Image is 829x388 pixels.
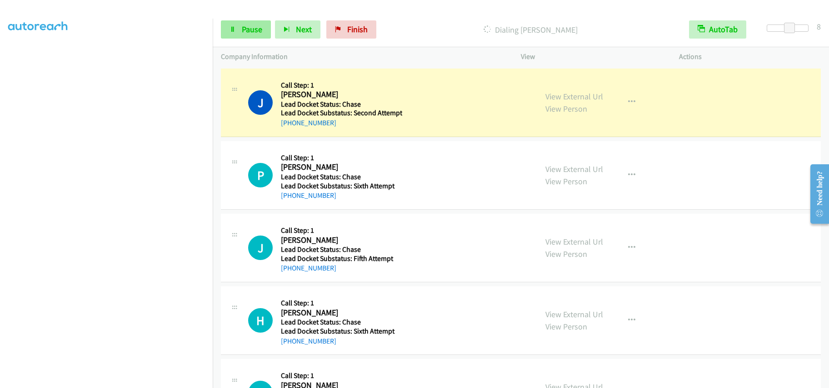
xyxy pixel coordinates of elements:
[281,172,400,182] h5: Lead Docket Status: Chase
[521,51,663,62] p: View
[281,118,336,127] a: [PHONE_NUMBER]
[281,308,400,318] h2: [PERSON_NAME]
[281,245,400,254] h5: Lead Docket Status: Chase
[817,20,821,33] div: 8
[281,299,400,308] h5: Call Step: 1
[248,308,273,333] h1: H
[281,371,400,380] h5: Call Step: 1
[347,24,368,34] span: Finish
[545,176,587,187] a: View Person
[248,163,273,187] div: The call is yet to be attempted
[281,337,336,345] a: [PHONE_NUMBER]
[281,191,336,200] a: [PHONE_NUMBER]
[248,308,273,333] div: The call is yet to be attempted
[248,236,273,260] div: The call is yet to be attempted
[281,318,400,327] h5: Lead Docket Status: Chase
[221,51,504,62] p: Company Information
[242,24,262,34] span: Pause
[281,264,336,272] a: [PHONE_NUMBER]
[689,20,746,39] button: AutoTab
[281,235,400,246] h2: [PERSON_NAME]
[545,103,587,114] a: View Person
[281,81,402,90] h5: Call Step: 1
[803,158,829,230] iframe: Resource Center
[248,236,273,260] h1: J
[296,24,312,34] span: Next
[545,321,587,332] a: View Person
[281,153,400,162] h5: Call Step: 1
[545,249,587,259] a: View Person
[281,108,402,118] h5: Lead Docket Substatus: Second Attempt
[281,254,400,263] h5: Lead Docket Substatus: Fifth Attempt
[281,226,400,235] h5: Call Step: 1
[545,236,603,247] a: View External Url
[248,90,273,115] h1: J
[389,24,673,36] p: Dialing [PERSON_NAME]
[326,20,376,39] a: Finish
[281,182,400,191] h5: Lead Docket Substatus: Sixth Attempt
[545,309,603,319] a: View External Url
[275,20,320,39] button: Next
[248,163,273,187] h1: P
[281,162,400,172] h2: [PERSON_NAME]
[281,89,400,100] h2: [PERSON_NAME]
[221,20,271,39] a: Pause
[545,91,603,102] a: View External Url
[281,100,402,109] h5: Lead Docket Status: Chase
[281,327,400,336] h5: Lead Docket Substatus: Sixth Attempt
[679,51,821,62] p: Actions
[545,164,603,174] a: View External Url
